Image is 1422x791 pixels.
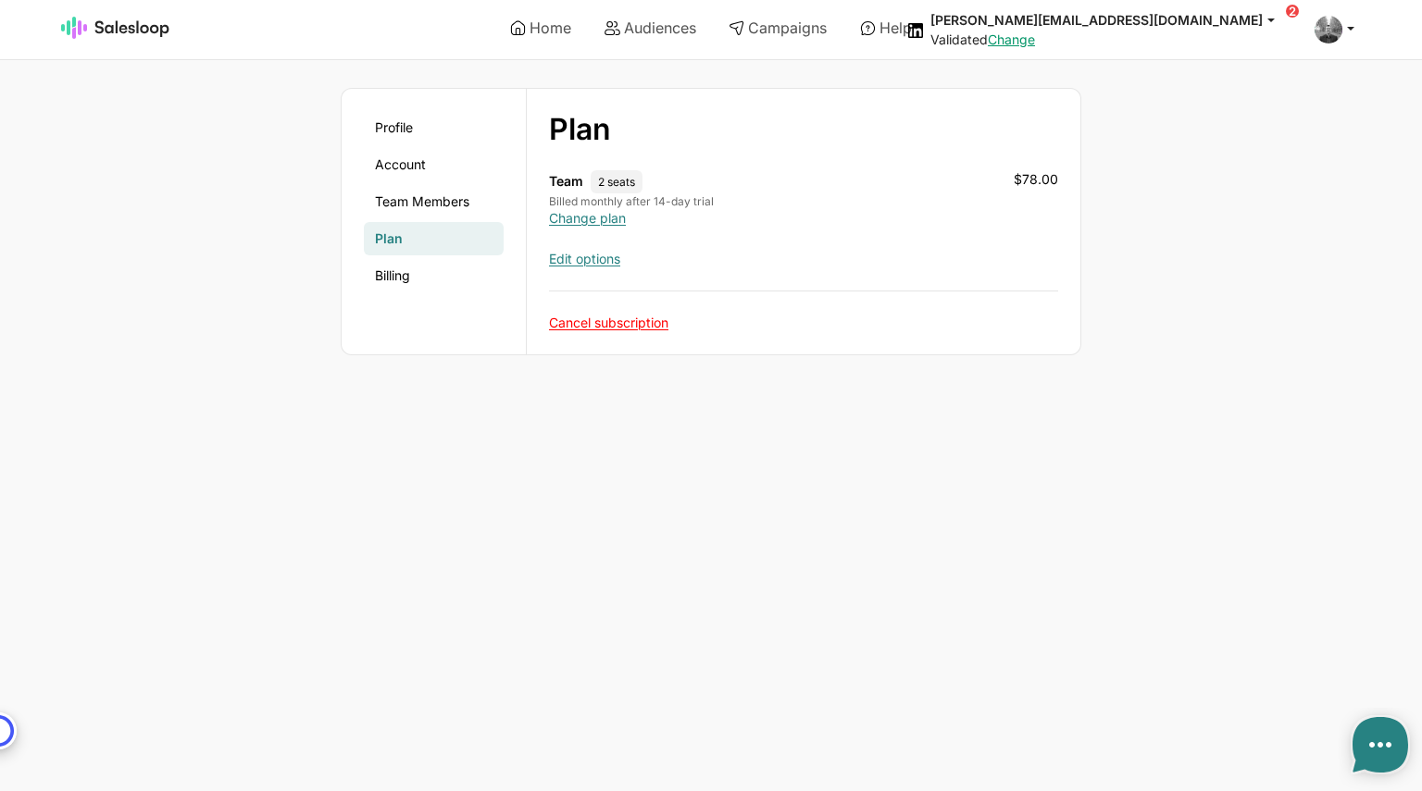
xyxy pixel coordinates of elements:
a: Account [364,148,504,181]
div: 2 seats [591,170,642,193]
span: Team [549,173,583,189]
a: Cancel subscription [549,315,668,330]
a: Campaigns [716,12,840,43]
a: Edit options [549,251,620,266]
div: Billed monthly after 14-day trial [549,193,1014,209]
div: Validated [930,31,1292,48]
div: $78.00 [1014,170,1058,209]
a: Team Members [364,185,504,218]
a: Audiences [592,12,709,43]
a: Change [988,31,1035,47]
a: Profile [364,111,504,144]
a: Help [847,12,925,43]
h1: Plan [549,111,1007,148]
a: Change plan [549,210,626,226]
a: Billing [364,259,504,292]
button: [PERSON_NAME][EMAIL_ADDRESS][DOMAIN_NAME] [930,11,1292,29]
img: Salesloop [61,17,170,39]
a: Home [497,12,584,43]
a: Plan [364,222,504,255]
